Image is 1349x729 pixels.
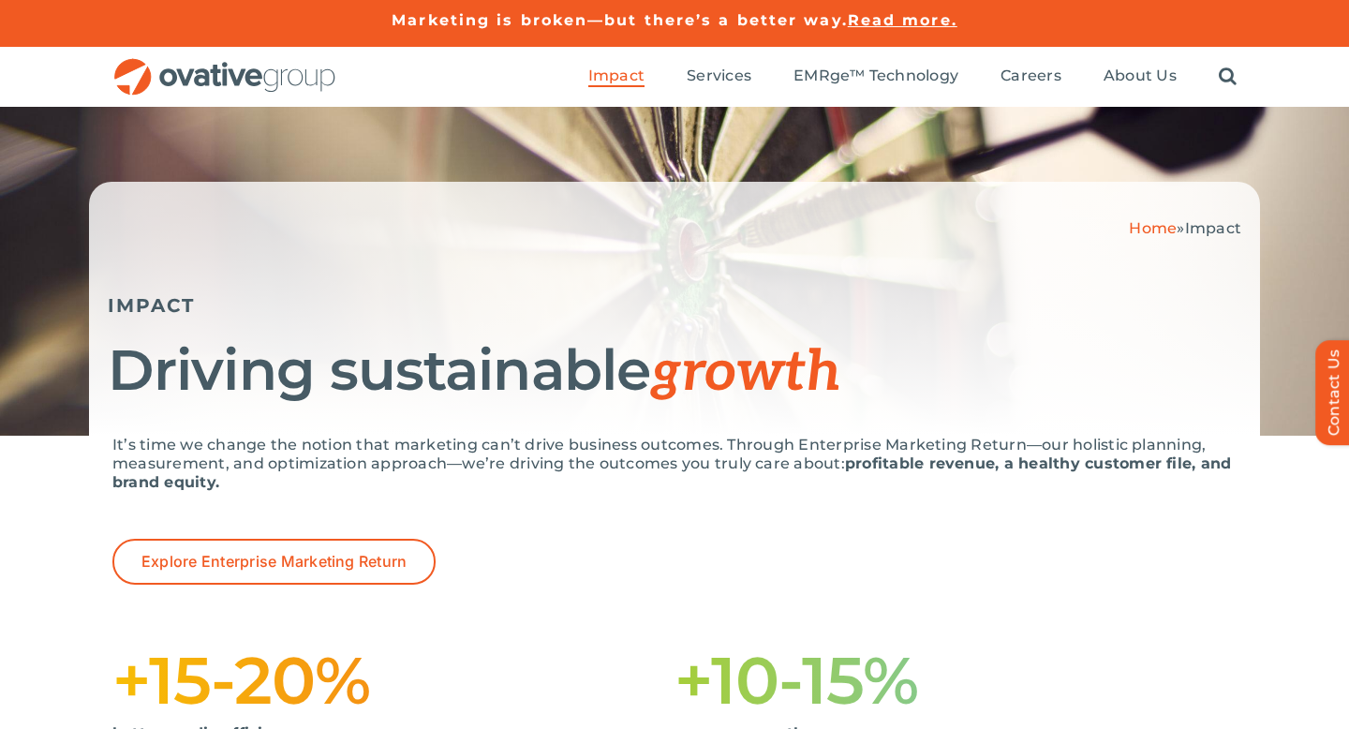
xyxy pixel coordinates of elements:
[588,67,645,85] span: Impact
[687,67,751,87] a: Services
[650,339,841,407] span: growth
[108,340,1241,403] h1: Driving sustainable
[112,539,436,585] a: Explore Enterprise Marketing Return
[112,454,1231,491] strong: profitable revenue, a healthy customer file, and brand equity.
[112,436,1237,492] p: It’s time we change the notion that marketing can’t drive business outcomes. Through Enterprise M...
[588,67,645,87] a: Impact
[1129,219,1241,237] span: »
[141,553,407,571] span: Explore Enterprise Marketing Return
[674,650,1237,710] h1: +10-15%
[1104,67,1177,87] a: About Us
[687,67,751,85] span: Services
[1104,67,1177,85] span: About Us
[1219,67,1237,87] a: Search
[793,67,958,85] span: EMRge™ Technology
[793,67,958,87] a: EMRge™ Technology
[1001,67,1061,87] a: Careers
[1129,219,1177,237] a: Home
[392,11,848,29] a: Marketing is broken—but there’s a better way.
[112,56,337,74] a: OG_Full_horizontal_RGB
[108,294,1241,317] h5: IMPACT
[1001,67,1061,85] span: Careers
[1185,219,1241,237] span: Impact
[588,47,1237,107] nav: Menu
[112,650,674,710] h1: +15-20%
[848,11,957,29] a: Read more.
